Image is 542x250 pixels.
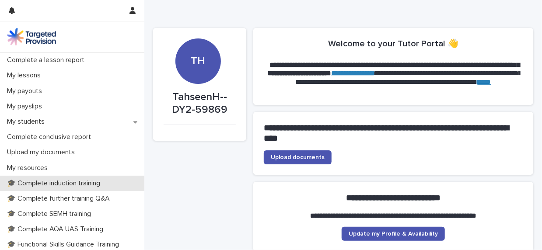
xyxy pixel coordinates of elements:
a: Update my Profile & Availability [342,227,445,241]
p: 🎓 Complete induction training [3,179,107,187]
span: Update my Profile & Availability [349,231,438,237]
p: 🎓 Complete SEMH training [3,210,98,218]
p: My lessons [3,71,48,80]
h2: Welcome to your Tutor Portal 👋 [328,38,458,49]
p: My resources [3,164,55,172]
div: TH [175,10,221,68]
p: My payouts [3,87,49,95]
a: Upload documents [264,150,332,164]
p: Complete a lesson report [3,56,91,64]
p: My payslips [3,102,49,111]
p: 🎓 Functional Skills Guidance Training [3,240,126,249]
p: My students [3,118,52,126]
p: Complete conclusive report [3,133,98,141]
p: TahseenH--DY2-59869 [164,91,236,116]
span: Upload documents [271,154,325,160]
p: 🎓 Complete AQA UAS Training [3,225,110,233]
img: M5nRWzHhSzIhMunXDL62 [7,28,56,45]
p: 🎓 Complete further training Q&A [3,194,117,203]
p: Upload my documents [3,148,82,156]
